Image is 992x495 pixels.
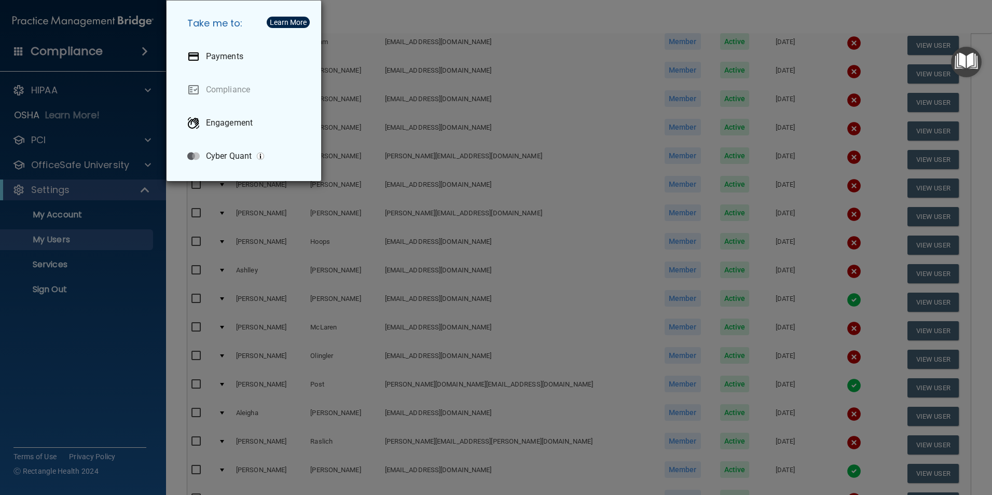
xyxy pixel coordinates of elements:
[270,19,307,26] div: Learn More
[951,47,982,77] button: Open Resource Center
[179,42,313,71] a: Payments
[267,17,310,28] button: Learn More
[179,108,313,137] a: Engagement
[179,75,313,104] a: Compliance
[206,118,253,128] p: Engagement
[179,9,313,38] h5: Take me to:
[206,151,252,161] p: Cyber Quant
[179,142,313,171] a: Cyber Quant
[206,51,243,62] p: Payments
